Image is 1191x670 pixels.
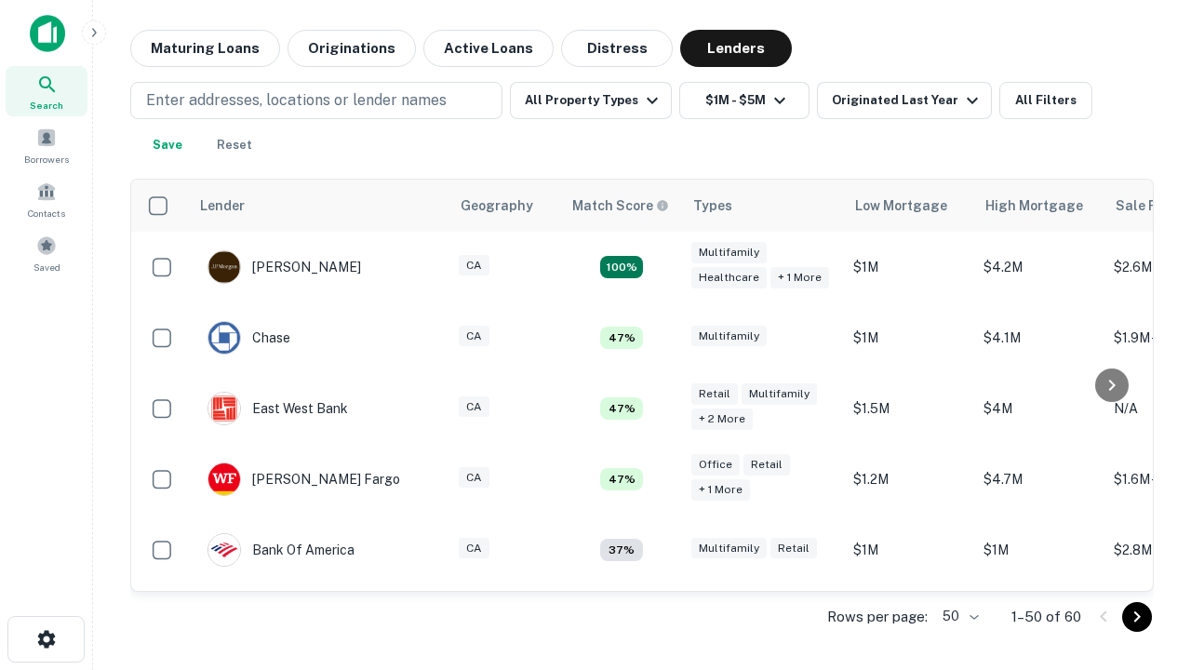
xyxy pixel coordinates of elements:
[985,194,1083,217] div: High Mortgage
[844,585,974,656] td: $1.4M
[743,454,790,476] div: Retail
[146,89,447,112] p: Enter addresses, locations or lender names
[30,15,65,52] img: capitalize-icon.png
[679,82,810,119] button: $1M - $5M
[680,30,792,67] button: Lenders
[130,30,280,67] button: Maturing Loans
[600,539,643,561] div: Matching Properties: 4, hasApolloMatch: undefined
[208,393,240,424] img: picture
[423,30,554,67] button: Active Loans
[30,98,63,113] span: Search
[459,255,489,276] div: CA
[974,515,1104,585] td: $1M
[572,195,665,216] h6: Match Score
[138,127,197,164] button: Save your search to get updates of matches that match your search criteria.
[855,194,947,217] div: Low Mortgage
[844,373,974,444] td: $1.5M
[974,444,1104,515] td: $4.7M
[6,120,87,170] a: Borrowers
[130,82,502,119] button: Enter addresses, locations or lender names
[600,468,643,490] div: Matching Properties: 5, hasApolloMatch: undefined
[572,195,669,216] div: Capitalize uses an advanced AI algorithm to match your search with the best lender. The match sco...
[691,267,767,288] div: Healthcare
[449,180,561,232] th: Geography
[510,82,672,119] button: All Property Types
[600,397,643,420] div: Matching Properties: 5, hasApolloMatch: undefined
[691,479,750,501] div: + 1 more
[974,585,1104,656] td: $4.5M
[207,321,290,355] div: Chase
[974,232,1104,302] td: $4.2M
[561,180,682,232] th: Capitalize uses an advanced AI algorithm to match your search with the best lender. The match sco...
[459,396,489,418] div: CA
[600,256,643,278] div: Matching Properties: 19, hasApolloMatch: undefined
[207,533,355,567] div: Bank Of America
[1011,606,1081,628] p: 1–50 of 60
[844,515,974,585] td: $1M
[200,194,245,217] div: Lender
[832,89,984,112] div: Originated Last Year
[770,267,829,288] div: + 1 more
[205,127,264,164] button: Reset
[691,409,753,430] div: + 2 more
[691,538,767,559] div: Multifamily
[693,194,732,217] div: Types
[6,174,87,224] a: Contacts
[459,467,489,489] div: CA
[935,603,982,630] div: 50
[6,66,87,116] a: Search
[208,534,240,566] img: picture
[974,373,1104,444] td: $4M
[208,463,240,495] img: picture
[459,538,489,559] div: CA
[189,180,449,232] th: Lender
[770,538,817,559] div: Retail
[600,327,643,349] div: Matching Properties: 5, hasApolloMatch: undefined
[827,606,928,628] p: Rows per page:
[682,180,844,232] th: Types
[974,180,1104,232] th: High Mortgage
[208,251,240,283] img: picture
[691,454,740,476] div: Office
[691,326,767,347] div: Multifamily
[461,194,533,217] div: Geography
[207,462,400,496] div: [PERSON_NAME] Fargo
[208,322,240,354] img: picture
[28,206,65,221] span: Contacts
[742,383,817,405] div: Multifamily
[974,302,1104,373] td: $4.1M
[6,228,87,278] a: Saved
[561,30,673,67] button: Distress
[999,82,1092,119] button: All Filters
[817,82,992,119] button: Originated Last Year
[24,152,69,167] span: Borrowers
[207,392,348,425] div: East West Bank
[1098,521,1191,610] iframe: Chat Widget
[459,326,489,347] div: CA
[207,250,361,284] div: [PERSON_NAME]
[288,30,416,67] button: Originations
[844,180,974,232] th: Low Mortgage
[844,302,974,373] td: $1M
[844,444,974,515] td: $1.2M
[691,242,767,263] div: Multifamily
[1122,602,1152,632] button: Go to next page
[691,383,738,405] div: Retail
[844,232,974,302] td: $1M
[33,260,60,275] span: Saved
